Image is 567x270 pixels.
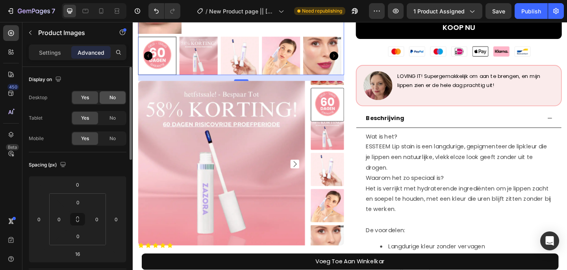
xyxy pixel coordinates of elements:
button: 7 [3,3,59,19]
p: Advanced [78,48,104,57]
div: Spacing (px) [29,160,68,170]
span: Yes [81,135,89,142]
p: Het is verrijkt met hydraterende ingrediënten om je lippen zacht en soepel te houden, met een kle... [253,176,456,221]
input: 0px [53,213,65,225]
p: ESSTEEM Lip stain is een langdurige, gepigmenteerde lipkleur die je lippen een natuurlijke, vlekk... [253,130,456,164]
div: 450 [7,84,19,90]
span: Need republishing [302,7,342,15]
button: Save [485,3,511,19]
img: gempages_582971739147863001-b5e1c249-6f22-4e30-9849-560528e68c0c.png [276,26,434,39]
div: Tablet [29,115,43,122]
div: Open Intercom Messenger [540,231,559,250]
span: No [109,115,116,122]
p: Settings [39,48,61,57]
span: 1 product assigned [413,7,465,15]
span: Save [492,8,505,15]
button: 1 product assigned [407,3,482,19]
div: Desktop [29,94,47,101]
span: New Product page || [PERSON_NAME] [209,7,275,15]
div: Publish [521,7,541,15]
button: Carousel Next Arrow [214,32,224,42]
input: 0px [70,196,86,208]
p: LOVING IT! Supergemakkelijk om aan te brengen, en mijn lippen zien er de hele dag prachtig uit! [288,54,459,74]
span: No [109,135,116,142]
li: Hydraterende formule voor comfortabele lippen [269,250,456,261]
p: Voeg Toe Aan Winkelkar [198,255,274,266]
input: l [70,248,85,260]
li: Langdurige kleur zonder vervagen [269,239,456,250]
strong: Beschrijving [254,100,295,109]
input: 0px [91,213,103,225]
span: Yes [81,115,89,122]
input: 0 [110,213,122,225]
a: Voeg Toe Aan Winkelkar [9,252,463,270]
div: Mobile [29,135,44,142]
span: Yes [81,94,89,101]
p: Wat is het? [253,119,456,131]
p: 7 [52,6,55,16]
img: gempages_582971739147863001-423a2c46-7747-4fdc-beed-89bcc403b16f.webp [251,54,282,85]
div: Beta [6,144,19,150]
span: No [109,94,116,101]
input: 0 [33,213,45,225]
p: De voordelen: [253,221,456,233]
input: 0px [70,230,86,242]
div: Display on [29,74,63,85]
div: Undo/Redo [148,3,180,19]
p: Product Images [38,28,105,37]
p: Waarom het zo speciaal is? [253,165,456,176]
span: / [206,7,208,15]
button: Publish [515,3,548,19]
button: Carousel Next Arrow [172,150,181,159]
div: KOOP NU [337,0,372,11]
iframe: Design area [133,22,567,270]
input: 0 [70,179,85,190]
